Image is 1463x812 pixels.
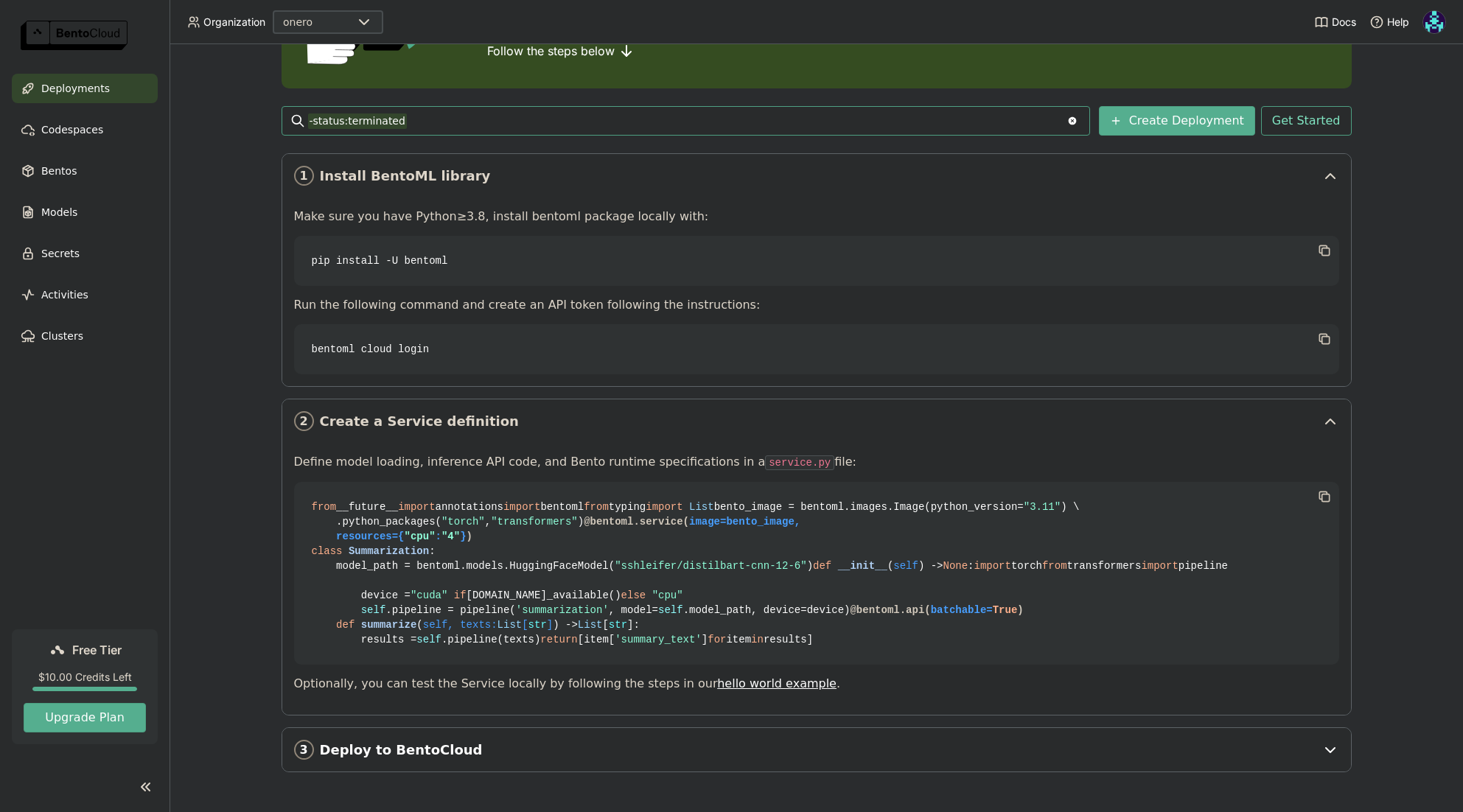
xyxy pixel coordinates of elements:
[24,671,146,684] div: $10.00 Credits Left
[282,728,1351,771] div: 3Deploy to BentoCloud
[294,298,1339,312] p: Run the following command and create an API token following the instructions:
[41,245,80,262] span: Secrets
[294,455,1339,470] p: Define model loading, inference API code, and Bento runtime specifications in a file:
[658,604,683,616] span: self
[294,166,314,186] i: 1
[12,280,158,309] a: Activities
[646,501,682,513] span: import
[487,43,615,58] span: Follow the steps below
[24,703,146,732] button: Upgrade Plan
[294,740,314,760] i: 3
[609,619,627,631] span: str
[41,286,88,304] span: Activities
[282,399,1351,443] div: 2Create a Service definition
[203,15,265,29] span: Organization
[361,604,386,616] span: self
[615,560,806,572] span: "sshleifer/distilbart-cnn-12-6"
[578,619,603,631] span: List
[708,634,726,645] span: for
[314,15,315,30] input: Selected onero.
[41,121,103,139] span: Codespaces
[503,501,540,513] span: import
[282,154,1351,197] div: 1Install BentoML library
[12,115,158,144] a: Codespaces
[294,209,1339,224] p: Make sure you have Python≥3.8, install bentoml package locally with:
[584,501,609,513] span: from
[540,634,577,645] span: return
[454,589,467,601] span: if
[850,604,1023,616] span: @bentoml.api( )
[12,321,158,351] a: Clusters
[41,203,77,221] span: Models
[320,413,1316,430] span: Create a Service definition
[12,156,158,186] a: Bentos
[1387,15,1409,29] span: Help
[320,168,1316,184] span: Install BentoML library
[349,545,429,557] span: Summarization
[1099,106,1255,136] button: Create Deployment
[441,531,460,542] span: "4"
[893,560,918,572] span: self
[12,197,158,227] a: Models
[361,619,417,631] span: summarize
[405,531,436,542] span: "cpu"
[1332,15,1356,29] span: Docs
[621,589,646,601] span: else
[993,604,1018,616] span: True
[294,482,1339,665] code: __future__ annotations bentoml typing bento_image = bentoml.images.Image(python_version= ) \ .pyt...
[689,501,714,513] span: List
[423,619,553,631] span: self, texts: [ ]
[12,239,158,268] a: Secrets
[21,21,128,50] img: logo
[283,15,312,29] div: onero
[312,545,343,557] span: class
[41,327,83,345] span: Clusters
[765,455,834,470] code: service.py
[528,619,547,631] span: str
[72,643,122,657] span: Free Tier
[497,619,523,631] span: List
[838,560,887,572] span: __init__
[1066,115,1078,127] svg: Clear value
[294,411,314,431] i: 2
[441,516,485,528] span: "torch"
[943,560,968,572] span: None
[41,162,77,180] span: Bentos
[717,676,837,690] a: hello world example
[294,324,1339,374] code: bentoml cloud login
[416,634,441,645] span: self
[336,619,355,631] span: def
[308,109,1066,133] input: Search
[312,501,337,513] span: from
[813,560,831,572] span: def
[491,516,578,528] span: "transformers"
[516,604,609,616] span: 'summarization'
[294,676,1339,691] p: Optionally, you can test the Service locally by following the steps in our .
[398,501,435,513] span: import
[974,560,1011,572] span: import
[1369,15,1409,29] div: Help
[12,629,158,744] a: Free Tier$10.00 Credits LeftUpgrade Plan
[1042,560,1067,572] span: from
[1141,560,1178,572] span: import
[1261,106,1352,136] button: Get Started
[294,236,1339,286] code: pip install -U bentoml
[931,604,1018,616] span: batchable=
[615,634,702,645] span: 'summary_text'
[1423,11,1445,33] img: Darko Petrovic
[320,742,1316,758] span: Deploy to BentoCloud
[751,634,764,645] span: in
[652,589,683,601] span: "cpu"
[1314,15,1356,29] a: Docs
[1024,501,1061,513] span: "3.11"
[411,589,447,601] span: "cuda"
[12,74,158,103] a: Deployments
[41,80,110,97] span: Deployments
